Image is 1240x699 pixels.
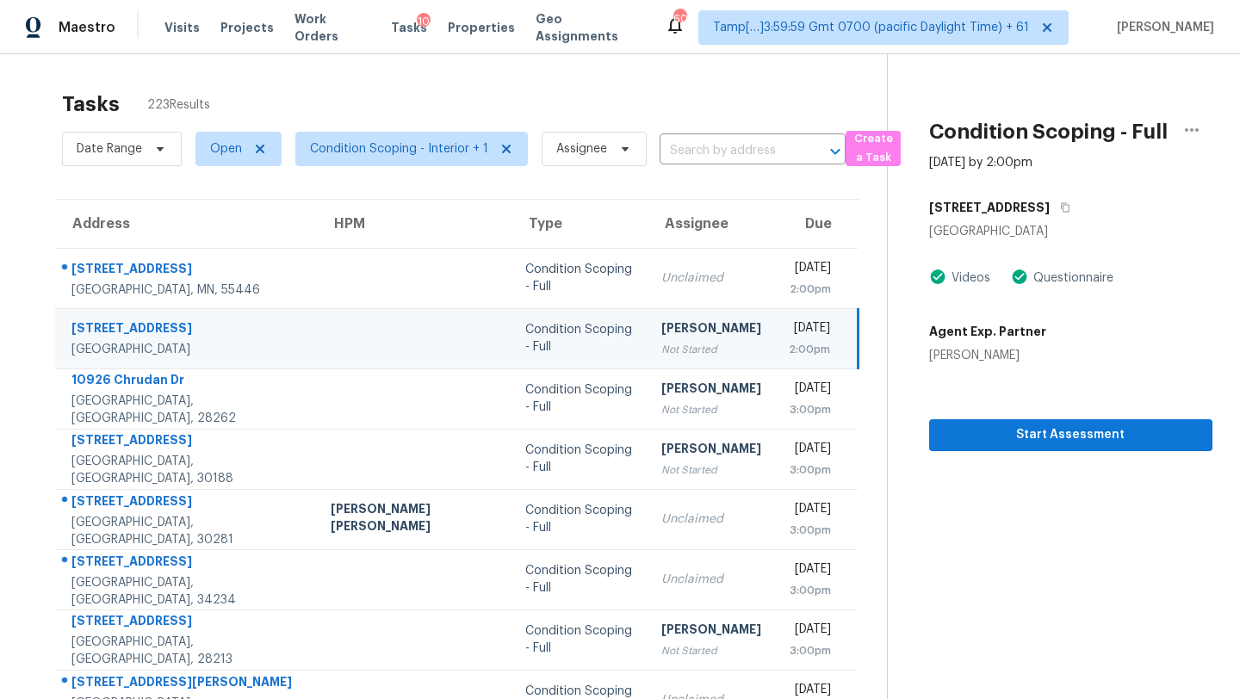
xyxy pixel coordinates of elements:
[556,140,607,158] span: Assignee
[789,500,832,522] div: [DATE]
[71,453,303,487] div: [GEOGRAPHIC_DATA], [GEOGRAPHIC_DATA], 30188
[713,19,1029,36] span: Tamp[…]3:59:59 Gmt 0700 (pacific Daylight Time) + 61
[59,19,115,36] span: Maestro
[55,200,317,248] th: Address
[71,634,303,668] div: [GEOGRAPHIC_DATA], [GEOGRAPHIC_DATA], 28213
[661,571,761,588] div: Unclaimed
[71,281,303,299] div: [GEOGRAPHIC_DATA], MN, 55446
[846,131,901,166] button: Create a Task
[673,10,685,28] div: 607
[661,401,761,418] div: Not Started
[661,642,761,659] div: Not Started
[789,621,832,642] div: [DATE]
[71,341,303,358] div: [GEOGRAPHIC_DATA]
[525,261,634,295] div: Condition Scoping - Full
[220,19,274,36] span: Projects
[661,319,761,341] div: [PERSON_NAME]
[71,319,303,341] div: [STREET_ADDRESS]
[789,440,832,461] div: [DATE]
[789,582,832,599] div: 3:00pm
[525,442,634,476] div: Condition Scoping - Full
[71,553,303,574] div: [STREET_ADDRESS]
[660,138,797,164] input: Search by address
[789,642,832,659] div: 3:00pm
[929,419,1212,451] button: Start Assessment
[789,380,832,401] div: [DATE]
[661,341,761,358] div: Not Started
[210,140,242,158] span: Open
[448,19,515,36] span: Properties
[789,259,832,281] div: [DATE]
[164,19,200,36] span: Visits
[789,560,832,582] div: [DATE]
[789,281,832,298] div: 2:00pm
[294,10,370,45] span: Work Orders
[525,321,634,356] div: Condition Scoping - Full
[1050,192,1073,223] button: Copy Address
[929,347,1046,364] div: [PERSON_NAME]
[789,461,832,479] div: 3:00pm
[71,431,303,453] div: [STREET_ADDRESS]
[71,492,303,514] div: [STREET_ADDRESS]
[661,269,761,287] div: Unclaimed
[1011,268,1028,286] img: Artifact Present Icon
[525,562,634,597] div: Condition Scoping - Full
[648,200,775,248] th: Assignee
[929,223,1212,240] div: [GEOGRAPHIC_DATA]
[929,323,1046,340] h5: Agent Exp. Partner
[71,574,303,609] div: [GEOGRAPHIC_DATA], [GEOGRAPHIC_DATA], 34234
[71,260,303,281] div: [STREET_ADDRESS]
[789,341,830,358] div: 2:00pm
[661,461,761,479] div: Not Started
[310,140,488,158] span: Condition Scoping - Interior + 1
[661,380,761,401] div: [PERSON_NAME]
[929,123,1168,140] h2: Condition Scoping - Full
[417,13,431,30] div: 10
[789,401,832,418] div: 3:00pm
[823,139,847,164] button: Open
[775,200,859,248] th: Due
[929,199,1050,216] h5: [STREET_ADDRESS]
[71,393,303,427] div: [GEOGRAPHIC_DATA], [GEOGRAPHIC_DATA], 28262
[525,622,634,657] div: Condition Scoping - Full
[946,269,990,287] div: Videos
[71,612,303,634] div: [STREET_ADDRESS]
[391,22,427,34] span: Tasks
[929,268,946,286] img: Artifact Present Icon
[661,510,761,528] div: Unclaimed
[789,522,832,539] div: 3:00pm
[525,381,634,416] div: Condition Scoping - Full
[62,96,120,113] h2: Tasks
[1028,269,1113,287] div: Questionnaire
[317,200,512,248] th: HPM
[661,621,761,642] div: [PERSON_NAME]
[147,96,210,114] span: 223 Results
[525,502,634,536] div: Condition Scoping - Full
[71,514,303,548] div: [GEOGRAPHIC_DATA], [GEOGRAPHIC_DATA], 30281
[77,140,142,158] span: Date Range
[71,371,303,393] div: 10926 Chrudan Dr
[929,154,1032,171] div: [DATE] by 2:00pm
[512,200,648,248] th: Type
[331,500,498,539] div: [PERSON_NAME] [PERSON_NAME]
[71,673,303,695] div: [STREET_ADDRESS][PERSON_NAME]
[854,129,892,169] span: Create a Task
[661,440,761,461] div: [PERSON_NAME]
[1110,19,1214,36] span: [PERSON_NAME]
[536,10,644,45] span: Geo Assignments
[943,424,1199,446] span: Start Assessment
[789,319,830,341] div: [DATE]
